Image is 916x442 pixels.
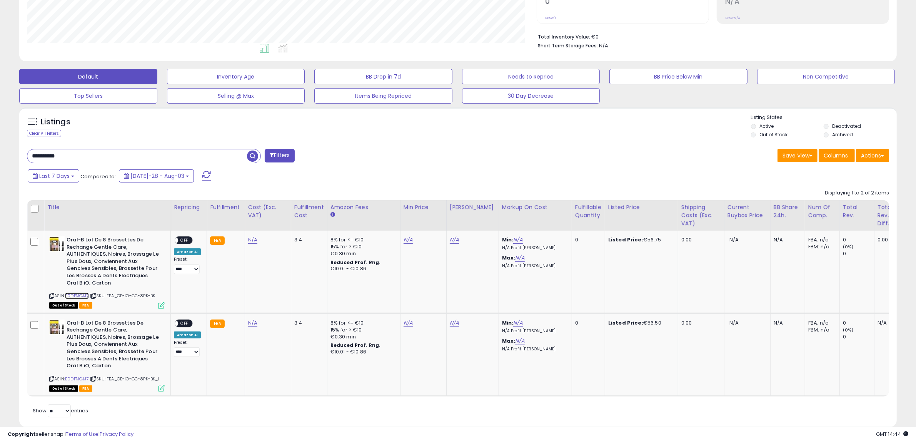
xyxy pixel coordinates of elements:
button: [DATE]-28 - Aug-03 [119,169,194,182]
th: The percentage added to the cost of goods (COGS) that forms the calculator for Min & Max prices. [499,200,572,231]
label: Active [759,123,774,129]
a: N/A [513,236,522,244]
span: N/A [729,236,739,243]
small: FBA [210,320,224,328]
div: Preset: [174,340,201,357]
div: 15% for > €10 [330,243,394,250]
span: [DATE]-28 - Aug-03 [130,172,184,180]
div: €10.01 - €10.86 [330,266,394,272]
b: Oral-B Lot De 8 Brossettes De Rechange Gentle Care, AUTHENTIQUES, Noires, Brossage Le Plus Doux, ... [67,320,160,372]
div: Num of Comp. [808,203,836,219]
small: (0%) [843,244,854,250]
li: €0 [538,32,883,41]
a: N/A [515,337,524,345]
div: ASIN: [49,320,165,391]
small: FBA [210,236,224,245]
div: BB Share 24h. [774,203,802,219]
span: Columns [824,152,848,159]
span: Compared to: [80,173,116,180]
button: Items Being Repriced [314,88,452,104]
span: OFF [178,237,190,244]
div: Amazon AI [174,248,201,255]
span: N/A [729,319,739,326]
a: N/A [404,236,413,244]
div: ASIN: [49,236,165,308]
div: Markup on Cost [502,203,569,211]
div: €0.30 min [330,250,394,257]
div: Total Rev. Diff. [878,203,892,228]
a: N/A [513,319,522,327]
span: FBA [79,302,92,309]
div: 3.4 [294,236,321,243]
a: N/A [248,236,257,244]
b: Min: [502,236,514,243]
div: Amazon Fees [330,203,397,211]
div: Fulfillable Quantity [575,203,602,219]
a: N/A [515,254,524,262]
button: BB Drop in 7d [314,69,452,84]
div: Current Buybox Price [727,203,767,219]
span: Last 7 Days [39,172,70,180]
div: 3.4 [294,320,321,326]
label: Archived [832,131,853,138]
button: Columns [819,149,855,162]
button: Non Competitive [757,69,895,84]
a: N/A [248,319,257,327]
div: FBM: n/a [808,326,834,333]
div: 0.00 [681,236,718,243]
b: Max: [502,337,516,345]
button: Actions [856,149,889,162]
small: Amazon Fees. [330,211,335,218]
p: N/A Profit [PERSON_NAME] [502,263,566,269]
div: €56.50 [608,320,672,326]
div: 0 [843,320,874,326]
div: Min Price [404,203,443,211]
div: Fulfillment Cost [294,203,324,219]
div: €10.01 - €10.86 [330,349,394,355]
b: Short Term Storage Fees: [538,42,598,49]
button: Default [19,69,157,84]
div: FBM: n/a [808,243,834,250]
label: Out of Stock [759,131,788,138]
div: Total Rev. [843,203,871,219]
img: 51+jiif2sbL._SL40_.jpg [49,320,65,335]
div: FBA: n/a [808,320,834,326]
h5: Listings [41,117,70,127]
div: Clear All Filters [27,130,61,137]
b: Listed Price: [608,236,643,243]
b: Listed Price: [608,319,643,326]
p: N/A Profit [PERSON_NAME] [502,328,566,334]
label: Deactivated [832,123,861,129]
b: Min: [502,319,514,326]
small: Prev: 0 [545,16,556,20]
div: Repricing [174,203,204,211]
span: FBA [79,385,92,392]
b: Reduced Prof. Rng. [330,259,381,266]
p: N/A Profit [PERSON_NAME] [502,245,566,251]
span: OFF [178,320,190,326]
small: Prev: N/A [725,16,740,20]
div: FBA: n/a [808,236,834,243]
p: Listing States: [751,114,897,121]
div: 0 [575,236,599,243]
p: N/A Profit [PERSON_NAME] [502,347,566,352]
a: Terms of Use [66,430,98,438]
div: 0.00 [681,320,718,326]
a: N/A [404,319,413,327]
button: 30 Day Decrease [462,88,600,104]
button: Needs to Reprice [462,69,600,84]
div: 8% for <= €10 [330,320,394,326]
div: 0 [575,320,599,326]
button: Save View [778,149,818,162]
span: All listings that are currently out of stock and unavailable for purchase on Amazon [49,302,78,309]
div: Preset: [174,257,201,274]
div: N/A [774,320,799,326]
a: B0DP1JCJJ7 [65,293,89,299]
div: Title [47,203,167,211]
div: Cost (Exc. VAT) [248,203,288,219]
button: Selling @ Max [167,88,305,104]
span: Show: entries [33,407,88,414]
div: 0 [843,333,874,340]
button: Inventory Age [167,69,305,84]
span: All listings that are currently out of stock and unavailable for purchase on Amazon [49,385,78,392]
